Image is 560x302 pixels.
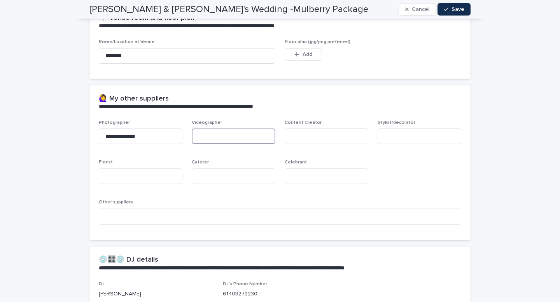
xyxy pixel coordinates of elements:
[89,4,368,15] h2: [PERSON_NAME] & [PERSON_NAME]'s Wedding -Mulberry Package
[285,48,322,61] button: Add
[99,160,113,165] span: Florist
[99,290,213,298] p: [PERSON_NAME]
[99,95,169,103] h2: 🙋‍♀️ My other suppliers
[192,120,222,125] span: Videographer
[99,40,155,44] span: Room/Location at Venue
[378,120,415,125] span: Stylist/decorator
[285,160,307,165] span: Celebrant
[303,52,312,57] span: Add
[223,282,267,286] span: DJ's Phone Number
[285,120,322,125] span: Content Creator
[223,290,338,298] p: 61403272230
[99,120,130,125] span: Photographer
[99,200,133,205] span: Other suppliers
[412,7,429,12] span: Cancel
[285,40,350,44] span: Floor plan (jpg/png preferred)
[437,3,471,16] button: Save
[399,3,436,16] button: Cancel
[99,282,105,286] span: DJ
[451,7,464,12] span: Save
[192,160,209,165] span: Caterer
[99,256,158,264] h2: 💿🎛️💿 DJ details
